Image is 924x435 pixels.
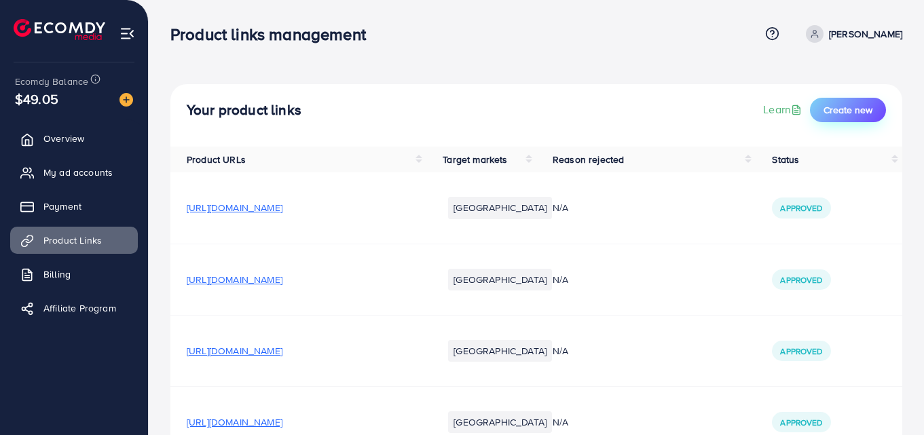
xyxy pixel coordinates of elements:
span: N/A [553,344,568,358]
p: [PERSON_NAME] [829,26,902,42]
span: My ad accounts [43,166,113,179]
a: Overview [10,125,138,152]
a: Affiliate Program [10,295,138,322]
span: Product URLs [187,153,246,166]
a: My ad accounts [10,159,138,186]
a: Payment [10,193,138,220]
span: Overview [43,132,84,145]
span: $49.05 [15,89,58,109]
img: menu [119,26,135,41]
a: Product Links [10,227,138,254]
span: Approved [780,274,822,286]
h3: Product links management [170,24,377,44]
span: Create new [824,103,872,117]
img: logo [14,19,105,40]
span: N/A [553,201,568,214]
span: Payment [43,200,81,213]
span: Approved [780,345,822,357]
span: [URL][DOMAIN_NAME] [187,344,282,358]
span: Target markets [443,153,507,166]
span: Affiliate Program [43,301,116,315]
a: Learn [763,102,805,117]
li: [GEOGRAPHIC_DATA] [448,269,552,290]
span: Status [772,153,799,166]
span: [URL][DOMAIN_NAME] [187,415,282,429]
button: Create new [810,98,886,122]
a: [PERSON_NAME] [800,25,902,43]
span: [URL][DOMAIN_NAME] [187,201,282,214]
span: Approved [780,417,822,428]
li: [GEOGRAPHIC_DATA] [448,411,552,433]
h4: Your product links [187,102,301,119]
span: [URL][DOMAIN_NAME] [187,273,282,286]
span: Product Links [43,233,102,247]
li: [GEOGRAPHIC_DATA] [448,340,552,362]
li: [GEOGRAPHIC_DATA] [448,197,552,219]
img: image [119,93,133,107]
span: N/A [553,273,568,286]
span: Approved [780,202,822,214]
a: Billing [10,261,138,288]
span: N/A [553,415,568,429]
span: Reason rejected [553,153,624,166]
span: Ecomdy Balance [15,75,88,88]
span: Billing [43,267,71,281]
